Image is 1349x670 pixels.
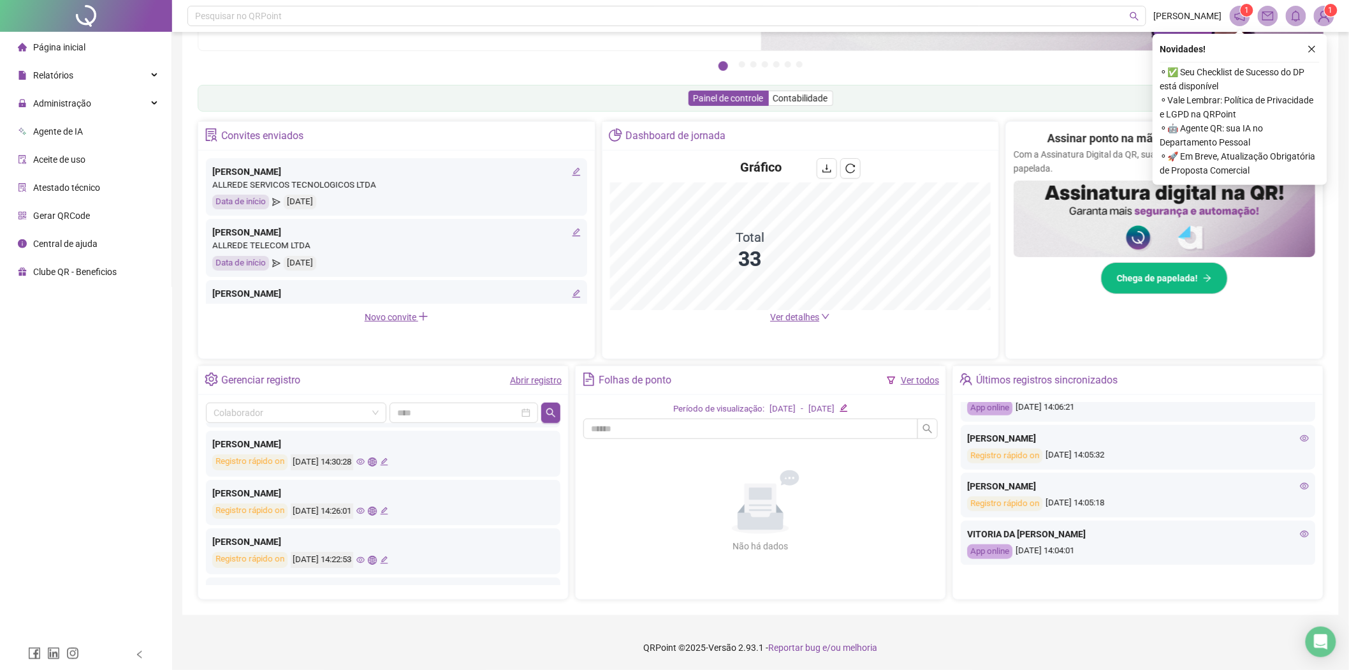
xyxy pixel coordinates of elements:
[718,61,728,71] button: 1
[284,256,316,271] div: [DATE]
[510,375,562,385] a: Abrir registro
[212,301,581,314] div: ALLREDE SERVICOS TECNOLOGICOS LTDA
[1160,149,1320,177] span: ⚬ 🚀 Em Breve, Atualização Obrigatória de Proposta Comercial
[291,552,353,568] div: [DATE] 14:22:53
[1203,274,1212,283] span: arrow-right
[205,373,218,386] span: setting
[356,458,365,466] span: eye
[66,647,79,660] span: instagram
[1234,10,1246,22] span: notification
[572,289,581,298] span: edit
[18,70,27,79] span: file
[18,267,27,276] span: gift
[212,287,581,301] div: [PERSON_NAME]
[821,312,830,321] span: down
[212,552,288,568] div: Registro rápido on
[609,128,622,142] span: pie-chart
[33,267,117,277] span: Clube QR - Beneficios
[1154,9,1222,23] span: [PERSON_NAME]
[33,239,98,249] span: Central de ajuda
[380,458,388,466] span: edit
[625,125,726,147] div: Dashboard de jornada
[18,42,27,51] span: home
[1160,121,1320,149] span: ⚬ 🤖 Agente QR: sua IA no Departamento Pessoal
[172,625,1349,670] footer: QRPoint © 2025 - 2.93.1 -
[785,61,791,68] button: 6
[205,128,218,142] span: solution
[770,312,819,322] span: Ver detalhes
[773,93,828,103] span: Contabilidade
[221,125,303,147] div: Convites enviados
[212,256,269,271] div: Data de início
[1241,4,1253,17] sup: 1
[1160,93,1320,121] span: ⚬ Vale Lembrar: Política de Privacidade e LGPD na QRPoint
[212,179,581,192] div: ALLREDE SERVICOS TECNOLOGICOS LTDA
[822,163,832,174] span: download
[572,167,581,176] span: edit
[28,647,41,660] span: facebook
[284,195,316,209] div: [DATE]
[1130,11,1139,21] span: search
[770,312,830,322] a: Ver detalhes down
[801,403,803,416] div: -
[1014,181,1315,257] img: banner%2F02c71560-61a6-44d4-94b9-c8ab97240462.png
[750,61,757,68] button: 3
[959,373,973,386] span: team
[967,401,1012,415] div: App online
[1244,6,1249,15] span: 1
[1306,627,1336,657] div: Open Intercom Messenger
[845,163,856,174] span: reload
[967,431,1309,445] div: [PERSON_NAME]
[709,643,737,653] span: Versão
[47,647,60,660] span: linkedin
[291,454,353,470] div: [DATE] 14:30:28
[967,496,1309,511] div: [DATE] 14:05:18
[212,225,581,239] div: [PERSON_NAME]
[887,376,896,385] span: filter
[769,643,878,653] span: Reportar bug e/ou melhoria
[291,503,353,519] div: [DATE] 14:26:01
[976,369,1118,391] div: Últimos registros sincronizados
[272,256,281,271] span: send
[967,479,1309,493] div: [PERSON_NAME]
[18,182,27,191] span: solution
[840,404,848,412] span: edit
[773,61,780,68] button: 5
[18,211,27,220] span: qrcode
[18,154,27,163] span: audit
[212,454,288,470] div: Registro rápido on
[368,458,376,466] span: global
[212,195,269,209] div: Data de início
[365,312,428,322] span: Novo convite
[740,158,782,176] h4: Gráfico
[368,507,376,515] span: global
[33,182,100,193] span: Atestado técnico
[418,311,428,322] span: plus
[599,369,671,391] div: Folhas de ponto
[673,403,764,416] div: Período de visualização:
[212,503,288,519] div: Registro rápido on
[546,408,556,418] span: search
[1315,6,1334,26] img: 82419
[212,239,581,253] div: ALLREDE TELECOM LTDA
[1160,65,1320,93] span: ⚬ ✅ Seu Checklist de Sucesso do DP está disponível
[135,650,144,659] span: left
[967,449,1309,463] div: [DATE] 14:05:32
[212,486,554,500] div: [PERSON_NAME]
[356,507,365,515] span: eye
[356,556,365,564] span: eye
[1262,10,1274,22] span: mail
[33,211,90,221] span: Gerar QRCode
[1101,262,1228,294] button: Chega de papelada!
[33,42,85,52] span: Página inicial
[572,228,581,237] span: edit
[368,556,376,564] span: global
[739,61,745,68] button: 2
[967,449,1042,463] div: Registro rápido on
[1300,434,1309,443] span: eye
[808,403,835,416] div: [DATE]
[212,584,554,598] div: [PERSON_NAME]
[762,61,768,68] button: 4
[922,424,933,434] span: search
[1290,10,1302,22] span: bell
